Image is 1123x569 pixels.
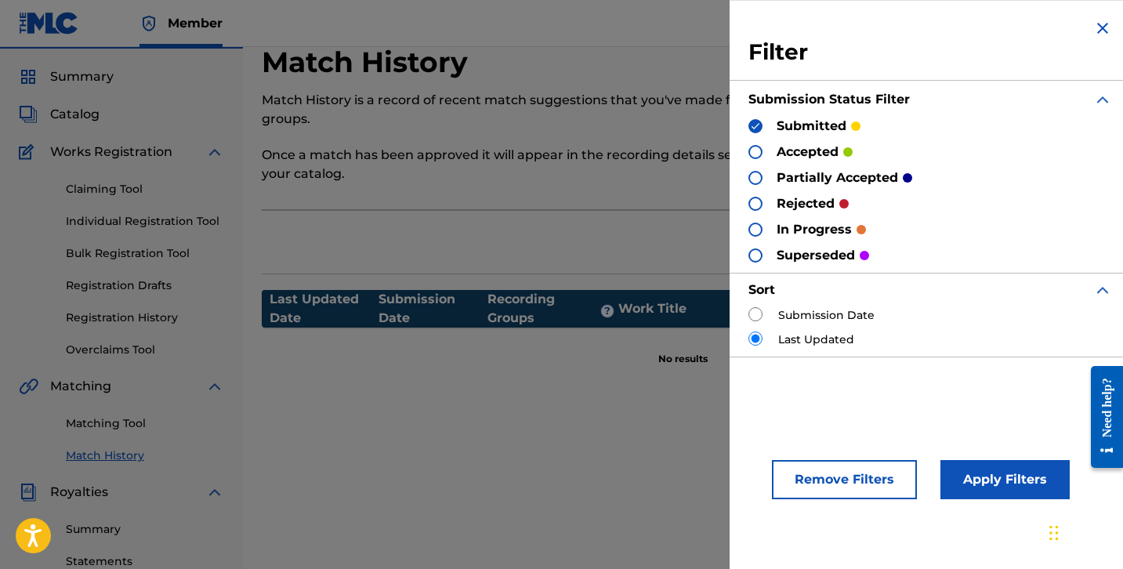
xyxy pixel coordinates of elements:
[270,290,379,328] div: Last Updated Date
[19,67,114,86] a: SummarySummary
[1079,353,1123,480] iframe: Resource Center
[168,14,223,32] span: Member
[19,67,38,86] img: Summary
[139,14,158,33] img: Top Rightsholder
[748,282,775,297] strong: Sort
[50,67,114,86] span: Summary
[19,105,100,124] a: CatalogCatalog
[1049,509,1059,556] div: Drag
[205,483,224,502] img: expand
[778,332,854,348] label: Last Updated
[19,143,39,161] img: Works Registration
[1093,19,1112,38] img: close
[66,521,224,538] a: Summary
[262,45,476,80] h2: Match History
[777,143,839,161] p: accepted
[777,117,846,136] p: submitted
[262,146,911,183] p: Once a match has been approved it will appear in the recording details section of the work within...
[487,290,618,328] div: Recording Groups
[658,333,708,366] p: No results
[777,194,835,213] p: rejected
[1093,90,1112,109] img: expand
[66,181,224,198] a: Claiming Tool
[940,460,1070,499] button: Apply Filters
[1093,281,1112,299] img: expand
[1045,494,1123,569] iframe: Chat Widget
[66,213,224,230] a: Individual Registration Tool
[777,246,855,265] p: superseded
[19,377,38,396] img: Matching
[66,245,224,262] a: Bulk Registration Tool
[66,342,224,358] a: Overclaims Tool
[19,12,79,34] img: MLC Logo
[777,220,852,239] p: in progress
[750,121,761,132] img: checkbox
[205,377,224,396] img: expand
[778,307,875,324] label: Submission Date
[50,377,111,396] span: Matching
[66,415,224,432] a: Matching Tool
[748,92,910,107] strong: Submission Status Filter
[66,448,224,464] a: Match History
[50,143,172,161] span: Works Registration
[772,460,917,499] button: Remove Filters
[66,277,224,294] a: Registration Drafts
[50,483,108,502] span: Royalties
[50,105,100,124] span: Catalog
[618,299,777,318] div: Work Title
[379,290,487,328] div: Submission Date
[262,91,911,129] p: Match History is a record of recent match suggestions that you've made for unmatched recording gr...
[748,38,1112,67] h3: Filter
[601,305,614,317] span: ?
[777,169,898,187] p: partially accepted
[19,105,38,124] img: Catalog
[19,483,38,502] img: Royalties
[205,143,224,161] img: expand
[66,310,224,326] a: Registration History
